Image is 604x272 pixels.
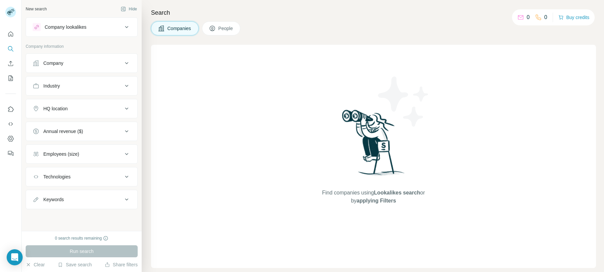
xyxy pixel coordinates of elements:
span: People [218,25,234,32]
button: HQ location [26,101,137,117]
button: Search [5,43,16,55]
img: Surfe Illustration - Stars [374,72,434,132]
button: Use Surfe on LinkedIn [5,103,16,115]
button: Company [26,55,137,71]
span: applying Filters [357,198,396,203]
div: 0 search results remaining [55,235,109,241]
span: Lookalikes search [374,190,420,195]
button: Feedback [5,147,16,159]
button: Industry [26,78,137,94]
div: Company lookalikes [45,24,86,30]
div: Technologies [43,173,71,180]
button: Keywords [26,191,137,208]
button: Hide [116,4,142,14]
span: Companies [167,25,192,32]
span: Find companies using or by [320,189,427,205]
button: Clear [26,261,45,268]
div: Company [43,60,63,66]
button: Enrich CSV [5,57,16,70]
div: Annual revenue ($) [43,128,83,135]
p: 0 [527,13,530,21]
button: Save search [58,261,92,268]
button: Buy credits [558,13,589,22]
h4: Search [151,8,596,17]
div: Industry [43,83,60,89]
p: Company information [26,43,138,49]
div: New search [26,6,47,12]
button: Quick start [5,28,16,40]
div: Employees (size) [43,151,79,157]
div: Keywords [43,196,64,203]
img: Surfe Illustration - Woman searching with binoculars [339,108,408,182]
div: HQ location [43,105,68,112]
button: My lists [5,72,16,84]
div: Open Intercom Messenger [7,249,23,265]
button: Use Surfe API [5,118,16,130]
button: Share filters [105,261,138,268]
button: Employees (size) [26,146,137,162]
button: Annual revenue ($) [26,123,137,139]
p: 0 [544,13,547,21]
button: Dashboard [5,133,16,145]
button: Technologies [26,169,137,185]
button: Company lookalikes [26,19,137,35]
